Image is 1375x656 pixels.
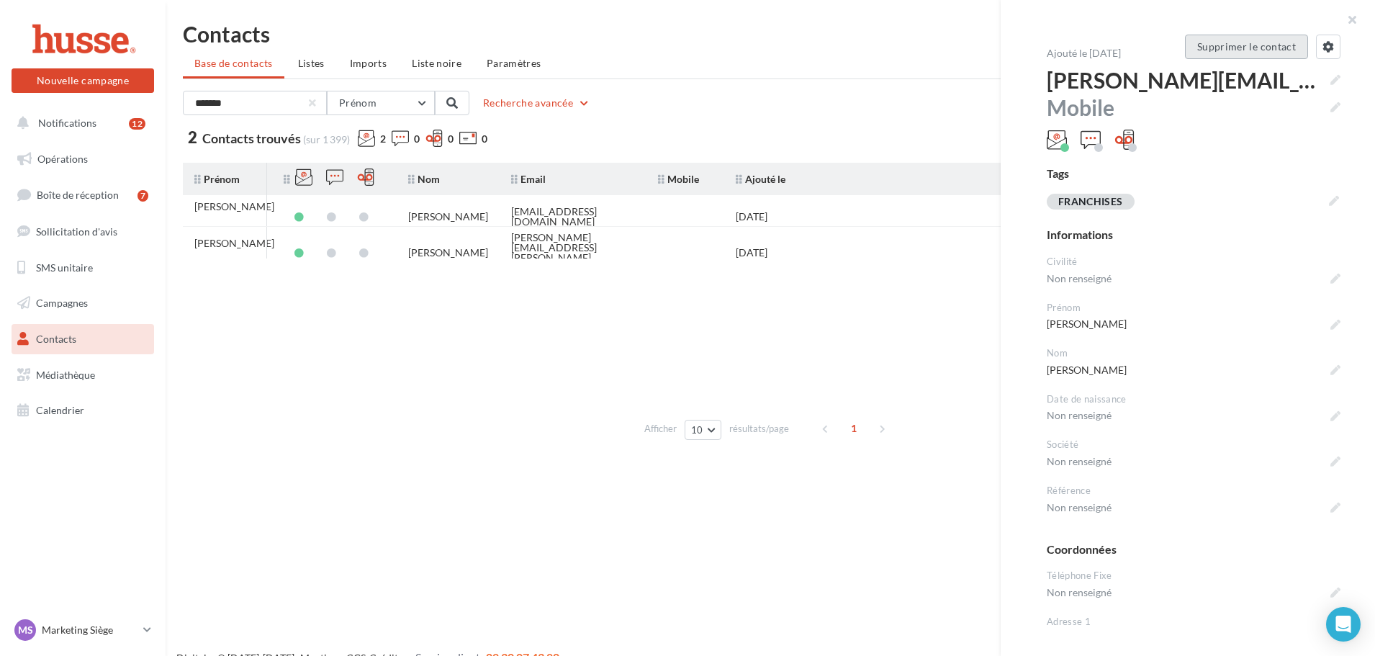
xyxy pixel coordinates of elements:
[36,404,84,416] span: Calendrier
[1047,314,1340,334] span: [PERSON_NAME]
[477,94,596,112] button: Recherche avancée
[691,424,703,436] span: 10
[644,422,677,436] span: Afficher
[408,173,440,185] span: Nom
[9,360,157,390] a: Médiathèque
[1047,360,1340,380] span: [PERSON_NAME]
[729,422,789,436] span: résultats/page
[736,212,767,222] div: [DATE]
[487,57,541,69] span: Paramètres
[1047,615,1340,629] div: Adresse 1
[1047,346,1340,360] div: Nom
[408,212,488,222] div: [PERSON_NAME]
[658,173,699,185] span: Mobile
[736,248,767,258] div: [DATE]
[1047,47,1121,59] span: Ajouté le [DATE]
[1047,542,1340,558] div: Coordonnées
[736,173,785,185] span: Ajouté le
[194,173,240,185] span: Prénom
[1047,392,1340,406] div: Date de naissance
[1047,94,1340,121] span: Mobile
[36,261,93,273] span: SMS unitaire
[1047,227,1340,243] div: Informations
[482,132,487,146] span: 0
[9,253,157,283] a: SMS unitaire
[685,420,721,440] button: 10
[298,57,325,69] span: Listes
[37,189,119,201] span: Boîte de réception
[1047,255,1340,269] div: Civilité
[12,616,154,644] a: MS Marketing Siège
[1047,66,1340,94] span: [PERSON_NAME][EMAIL_ADDRESS][PERSON_NAME][DOMAIN_NAME]
[9,108,151,138] button: Notifications 12
[194,238,274,248] div: [PERSON_NAME]
[448,132,454,146] span: 0
[9,395,157,426] a: Calendrier
[9,324,157,354] a: Contacts
[194,202,274,212] div: [PERSON_NAME]
[1047,194,1135,210] div: FRANCHISES
[842,417,865,440] span: 1
[36,225,117,238] span: Sollicitation d'avis
[18,623,33,637] span: MS
[1047,405,1340,426] span: Non renseigné
[408,248,488,258] div: [PERSON_NAME]
[1047,269,1340,289] span: Non renseigné
[36,297,88,309] span: Campagnes
[183,23,1358,45] h1: Contacts
[380,132,386,146] span: 2
[188,130,197,145] span: 2
[1047,451,1340,472] span: Non renseigné
[1047,166,1340,182] div: Tags
[327,91,435,115] button: Prénom
[412,57,461,69] span: Liste noire
[1047,583,1340,603] span: Non renseigné
[9,288,157,318] a: Campagnes
[303,133,350,145] span: (sur 1 399)
[137,190,148,202] div: 7
[9,179,157,210] a: Boîte de réception7
[1047,498,1340,518] span: Non renseigné
[1326,607,1361,642] div: Open Intercom Messenger
[1047,301,1340,315] div: Prénom
[511,207,635,227] div: [EMAIL_ADDRESS][DOMAIN_NAME]
[350,57,387,69] span: Imports
[9,217,157,247] a: Sollicitation d'avis
[511,173,546,185] span: Email
[339,96,377,109] span: Prénom
[42,623,137,637] p: Marketing Siège
[202,130,301,146] span: Contacts trouvés
[1047,569,1340,583] div: Téléphone Fixe
[1185,35,1308,59] button: Supprimer le contact
[129,118,145,130] div: 12
[1047,484,1340,498] div: Référence
[1047,438,1340,451] div: Société
[9,144,157,174] a: Opérations
[37,153,88,165] span: Opérations
[12,68,154,93] button: Nouvelle campagne
[511,233,635,273] div: [PERSON_NAME][EMAIL_ADDRESS][PERSON_NAME][DOMAIN_NAME]
[36,369,95,381] span: Médiathèque
[36,333,76,345] span: Contacts
[38,117,96,129] span: Notifications
[414,132,420,146] span: 0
